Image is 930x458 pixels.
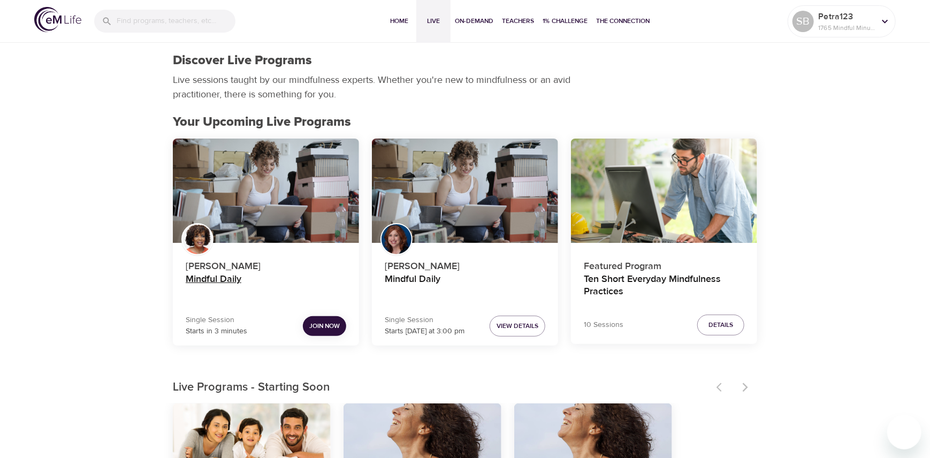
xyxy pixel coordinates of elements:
p: Featured Program [584,255,744,273]
button: Mindful Daily [173,139,359,243]
p: Starts [DATE] at 3:00 pm [385,326,464,337]
button: Join Now [303,316,346,336]
h4: Mindful Daily [186,273,346,299]
h2: Your Upcoming Live Programs [173,114,757,130]
input: Find programs, teachers, etc... [117,10,235,33]
button: Mindful Daily [372,139,558,243]
span: Teachers [502,16,534,27]
iframe: Button to launch messaging window [887,415,921,449]
h4: Ten Short Everyday Mindfulness Practices [584,273,744,299]
span: Live [421,16,446,27]
h4: Mindful Daily [385,273,545,299]
div: SB [792,11,814,32]
span: On-Demand [455,16,493,27]
p: Petra123 [818,10,875,23]
h1: Discover Live Programs [173,53,312,68]
p: [PERSON_NAME] [186,255,346,273]
p: Single Session [186,315,247,326]
button: View Details [490,316,545,337]
span: Join Now [309,320,340,332]
span: The Connection [596,16,650,27]
span: Details [708,319,733,331]
span: Home [386,16,412,27]
span: 1% Challenge [543,16,588,27]
p: 10 Sessions [584,319,623,331]
p: Live sessions taught by our mindfulness experts. Whether you're new to mindfulness or an avid pra... [173,73,574,102]
p: Live Programs - Starting Soon [173,379,710,396]
p: 1765 Mindful Minutes [818,23,875,33]
p: Single Session [385,315,464,326]
p: [PERSON_NAME] [385,255,545,273]
p: Starts in 3 minutes [186,326,247,337]
img: logo [34,7,81,32]
span: View Details [497,320,538,332]
button: Details [697,315,744,335]
button: Ten Short Everyday Mindfulness Practices [571,139,757,243]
